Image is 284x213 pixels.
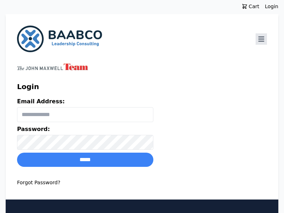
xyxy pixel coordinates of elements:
h1: Login [17,82,267,97]
label: Password: [17,125,153,135]
a: Cart [236,3,265,10]
a: Forgot Password? [17,180,60,185]
a: Login [265,3,278,10]
img: John Maxwell [17,64,88,70]
label: Email Address: [17,97,153,107]
span: Cart [247,3,260,10]
img: BAABCO Consulting Services [17,26,102,52]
